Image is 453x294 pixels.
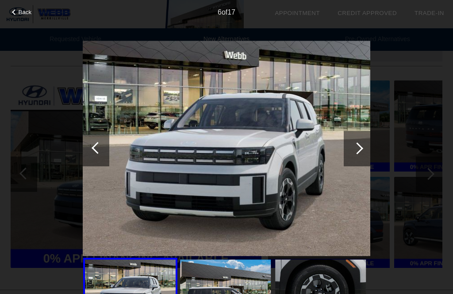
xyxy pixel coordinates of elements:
a: Trade-In [415,10,444,16]
a: Credit Approved [338,10,397,16]
span: 6 [218,8,222,16]
span: 17 [227,8,235,16]
a: Appointment [275,10,320,16]
span: Back [19,9,32,15]
img: 4d7c1e3a-c8b7-4d84-a517-f91335d267e3.jpg [83,41,370,256]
